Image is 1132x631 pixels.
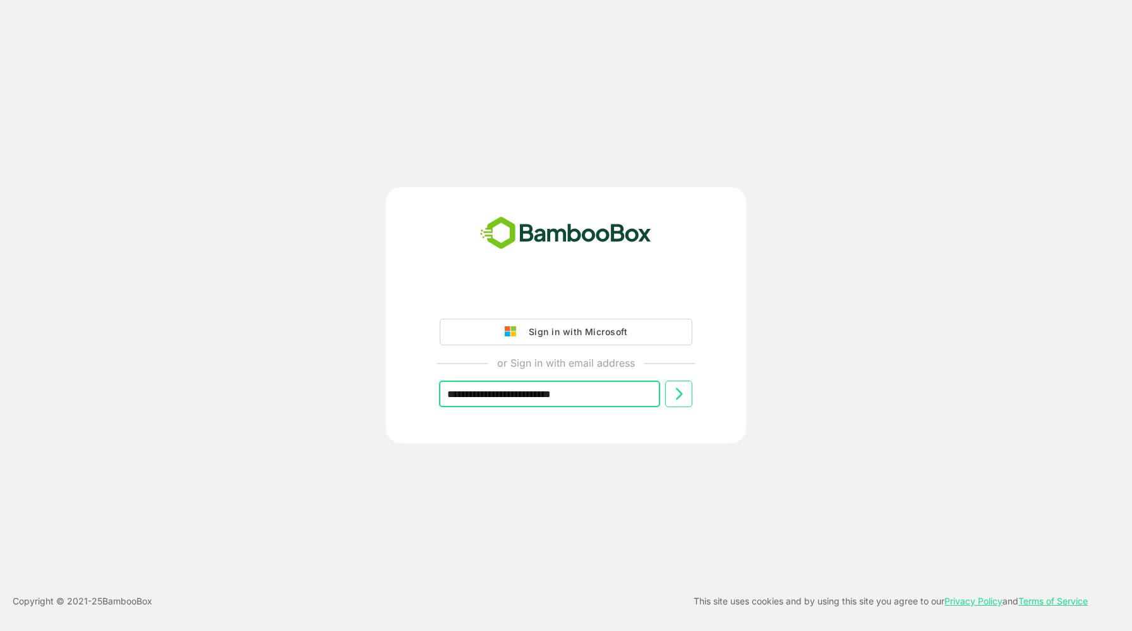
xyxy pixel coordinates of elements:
[1018,596,1088,606] a: Terms of Service
[944,596,1003,606] a: Privacy Policy
[505,326,522,338] img: google
[13,594,152,609] p: Copyright © 2021- 25 BambooBox
[433,283,699,311] iframe: Sign in with Google Button
[694,594,1088,609] p: This site uses cookies and by using this site you agree to our and
[522,324,627,340] div: Sign in with Microsoft
[497,355,635,371] p: or Sign in with email address
[440,319,692,345] button: Sign in with Microsoft
[473,212,658,254] img: bamboobox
